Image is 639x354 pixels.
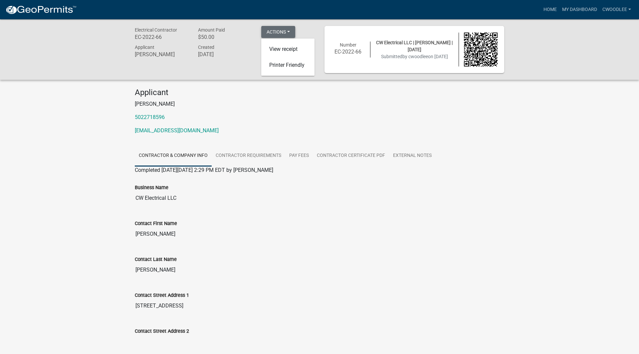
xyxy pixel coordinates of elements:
a: View receipt [261,41,315,57]
span: Created [198,45,214,50]
label: Contact First Name [135,221,177,226]
h6: EC-2022-66 [331,49,365,55]
a: External Notes [389,145,436,167]
span: Number [340,42,356,48]
h6: EC-2022-66 [135,34,188,40]
a: Contractor Certificate PDF [313,145,389,167]
button: Actions [261,26,295,38]
div: Actions [261,39,315,76]
p: [PERSON_NAME] [135,100,504,108]
a: [EMAIL_ADDRESS][DOMAIN_NAME] [135,127,219,134]
a: cwoodlee [600,3,634,16]
h6: $50.00 [198,34,251,40]
a: Home [541,3,559,16]
h4: Applicant [135,88,504,97]
label: Contact Street Address 1 [135,293,189,298]
h6: [DATE] [198,51,251,58]
a: My Dashboard [559,3,600,16]
label: Business Name [135,185,168,190]
span: Amount Paid [198,27,225,33]
span: CW Electrical LLC | [PERSON_NAME] | [DATE] [376,40,453,52]
a: Pay Fees [285,145,313,167]
a: Contractor Requirements [212,145,285,167]
a: 5022718596 [135,114,165,120]
label: Contact Street Address 2 [135,329,189,334]
img: QR code [464,33,498,66]
label: Contact Last Name [135,257,177,262]
span: Electrical Contractor [135,27,177,33]
span: Completed [DATE][DATE] 2:29 PM EDT by [PERSON_NAME] [135,167,273,173]
a: Contractor & Company Info [135,145,212,167]
span: Submitted on [DATE] [381,54,448,59]
span: by cwoodlee [402,54,428,59]
span: Applicant [135,45,154,50]
a: Printer Friendly [261,57,315,73]
h6: [PERSON_NAME] [135,51,188,58]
